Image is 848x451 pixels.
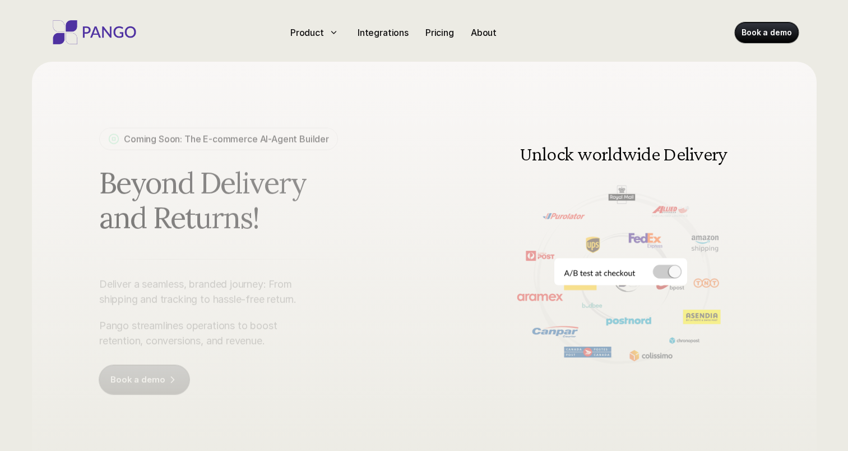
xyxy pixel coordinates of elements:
[99,365,189,394] a: Book a demo
[721,240,738,257] button: Next
[742,27,791,38] p: Book a demo
[504,240,521,257] img: Back Arrow
[517,144,730,164] h3: Unlock worldwide Delivery
[471,26,497,39] p: About
[99,277,307,307] p: Deliver a seamless, branded journey: From shipping and tracking to hassle-free return.
[421,24,458,42] a: Pricing
[466,24,501,42] a: About
[290,26,324,39] p: Product
[493,118,749,378] img: Delivery and shipping management software doing A/B testing at the checkout for different carrier...
[425,26,454,39] p: Pricing
[721,240,738,257] img: Next Arrow
[110,374,165,385] p: Book a demo
[124,132,329,146] p: Coming Soon: The E-commerce AI-Agent Builder
[353,24,413,42] a: Integrations
[99,318,307,348] p: Pango streamlines operations to boost retention, conversions, and revenue.
[358,26,409,39] p: Integrations
[735,22,798,43] a: Book a demo
[99,165,444,236] span: Beyond Delivery and Returns!
[504,240,521,257] button: Previous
